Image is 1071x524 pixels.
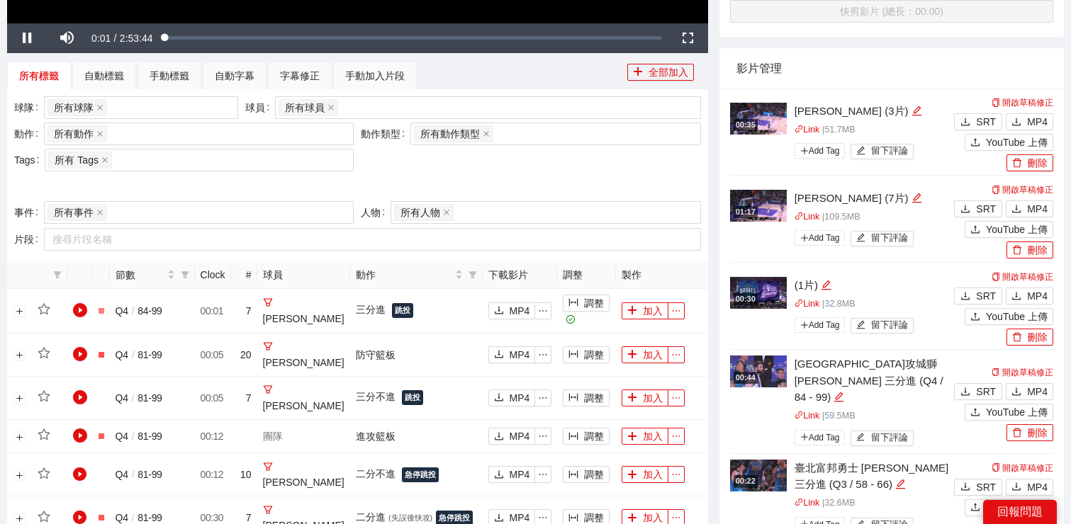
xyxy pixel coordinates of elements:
[983,500,1057,524] div: 回報問題
[912,103,922,120] div: 編輯
[566,315,576,324] span: check-circle
[263,297,273,307] span: filter
[400,205,440,220] span: 所有人物
[263,385,273,394] span: filter
[992,463,1053,473] a: 開啟草稿修正
[510,303,530,319] span: MP4
[970,137,980,149] span: upload
[54,126,94,142] span: 所有動作
[795,143,846,159] span: Add Tag
[627,513,637,524] span: plus
[73,347,87,361] span: play-circle
[534,346,551,363] button: ellipsis
[128,431,138,442] span: /
[795,212,804,221] span: link
[494,349,504,360] span: download
[47,23,86,53] button: Mute
[795,498,820,508] a: linkLink
[563,428,610,445] button: column-width調整
[668,346,685,363] button: ellipsis
[257,289,351,334] td: [PERSON_NAME]
[730,277,787,309] img: 98d5516e-215d-40ea-8fc1-9fc3cacd420a.jpg
[795,355,951,406] div: [GEOGRAPHIC_DATA]攻城獅 [PERSON_NAME] 三分進 (Q4 / 84 - 99)
[730,460,787,491] img: 2b4fd3fb-116c-4ee1-8179-0896b05279cf.jpg
[510,428,530,444] span: MP4
[201,349,224,360] span: 00: 05
[263,431,283,442] span: 團隊
[73,428,87,443] span: play-circle
[795,123,951,137] p: | 51.7 MB
[668,350,684,360] span: ellipsis
[734,206,758,218] div: 01:17
[1011,291,1021,302] span: download
[795,430,846,445] span: Add Tag
[1006,113,1053,130] button: downloadMP4
[263,462,273,472] span: filter
[1006,241,1053,258] button: delete刪除
[954,287,1002,304] button: downloadSRT
[54,205,94,220] span: 所有事件
[116,267,164,283] span: 節數
[128,469,138,480] span: /
[231,377,257,420] td: 7
[420,126,480,142] span: 所有動作類型
[992,186,1000,194] span: copy
[954,383,1002,400] button: downloadSRT
[494,305,504,317] span: download
[535,469,551,479] span: ellipsis
[568,431,578,443] span: column-width
[834,389,844,406] div: 編輯
[734,119,758,131] div: 00:35
[976,479,996,495] span: SRT
[84,68,124,84] div: 自動標籤
[960,387,970,398] span: download
[992,463,1000,472] span: copy
[201,431,224,442] span: 00: 12
[851,318,914,334] button: edit留下評論
[535,306,551,316] span: ellipsis
[73,303,87,317] span: play-circle
[1027,384,1048,399] span: MP4
[534,389,551,406] button: ellipsis
[534,428,551,445] button: ellipsis
[734,372,758,384] div: 00:44
[795,496,951,511] p: | 32.6 MB
[101,156,108,164] span: close
[965,404,1053,421] button: uploadYouTube 上傳
[116,305,162,317] span: Q4 84 - 99
[970,502,980,513] span: upload
[201,469,224,480] span: 00: 12
[627,349,637,360] span: plus
[633,67,643,78] span: plus
[263,341,273,351] span: filter
[116,512,162,523] span: Q4 81 - 99
[800,147,809,155] span: plus
[361,201,391,224] label: 人物
[91,33,111,44] span: 0:01
[800,433,809,441] span: plus
[668,302,685,319] button: ellipsis
[285,100,325,115] span: 所有球員
[231,289,257,334] td: 7
[38,303,50,316] span: star
[954,200,1002,217] button: downloadSRT
[356,387,476,409] div: 三分不進
[627,305,637,317] span: plus
[734,475,758,487] div: 00:22
[965,499,1053,516] button: uploadYouTube 上傳
[494,392,504,404] span: download
[1012,245,1022,256] span: delete
[392,303,413,318] span: 跳投
[912,190,922,207] div: 編輯
[510,467,530,482] span: MP4
[1011,387,1021,398] span: download
[856,320,865,331] span: edit
[795,411,804,420] span: link
[568,392,578,404] span: column-width
[73,390,87,404] span: play-circle
[50,270,65,279] span: filter
[114,33,117,44] span: /
[954,113,1002,130] button: downloadSRT
[795,409,951,423] p: | 59.5 MB
[535,350,551,360] span: ellipsis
